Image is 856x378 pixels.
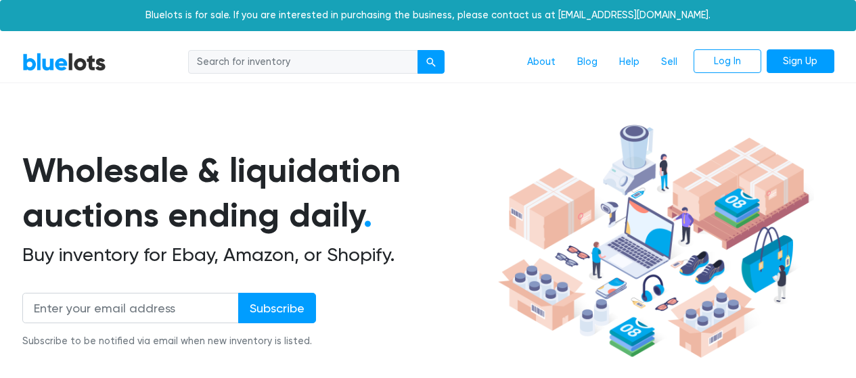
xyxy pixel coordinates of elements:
span: . [363,195,372,235]
a: Log In [694,49,761,74]
h2: Buy inventory for Ebay, Amazon, or Shopify. [22,243,493,266]
img: hero-ee84e7d0318cb26816c560f6b4441b76977f77a177738b4e94f68c95b2b83dbb.png [493,118,814,364]
a: Sell [650,49,688,75]
a: BlueLots [22,52,106,72]
a: Blog [566,49,608,75]
a: Help [608,49,650,75]
a: About [516,49,566,75]
input: Search for inventory [188,50,418,74]
a: Sign Up [767,49,834,74]
input: Subscribe [238,293,316,323]
input: Enter your email address [22,293,239,323]
h1: Wholesale & liquidation auctions ending daily [22,148,493,238]
div: Subscribe to be notified via email when new inventory is listed. [22,334,316,349]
